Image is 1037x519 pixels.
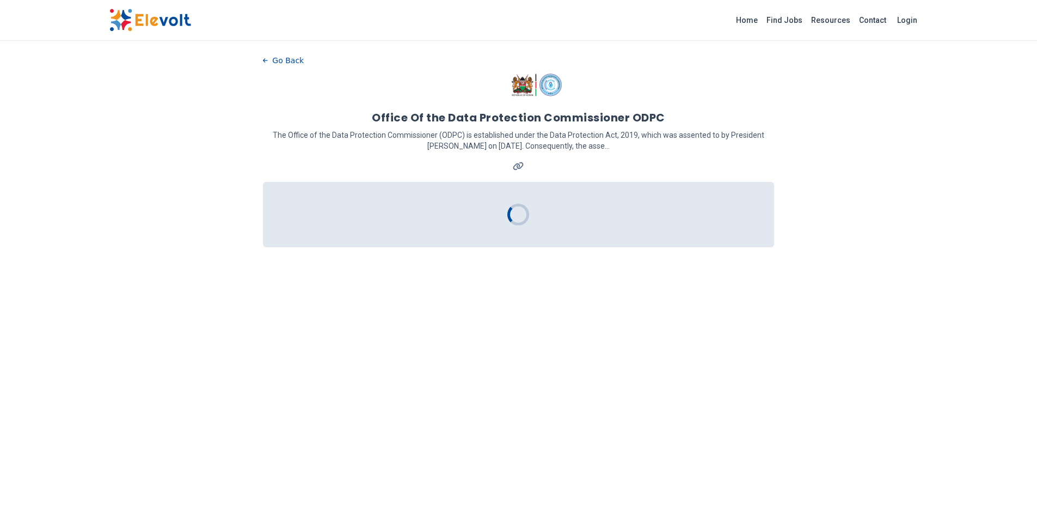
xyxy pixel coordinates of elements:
[109,52,246,379] iframe: Advertisement
[807,11,855,29] a: Resources
[506,202,531,227] div: Loading...
[109,9,191,32] img: Elevolt
[372,110,665,125] h1: Office Of the Data Protection Commissioner ODPC
[891,9,924,31] a: Login
[791,52,928,379] iframe: Advertisement
[263,130,774,151] p: The Office of the Data Protection Commissioner (ODPC) is established under the Data Protection Ac...
[762,11,807,29] a: Find Jobs
[855,11,891,29] a: Contact
[263,52,304,69] button: Go Back
[732,11,762,29] a: Home
[502,69,569,101] img: Office Of the Data Protection Commissioner ODPC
